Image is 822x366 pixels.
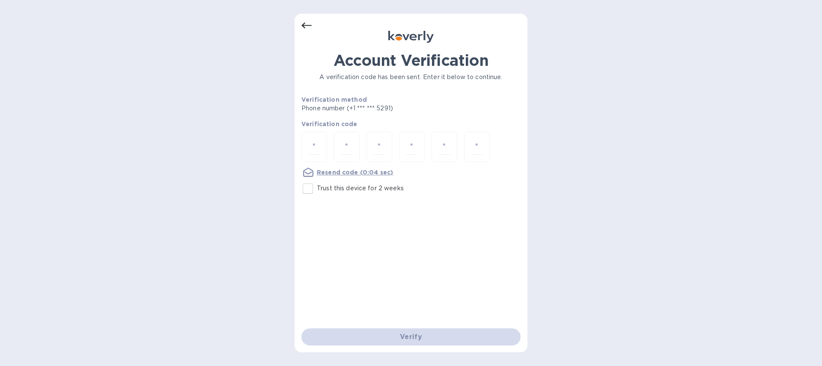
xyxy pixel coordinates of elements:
[301,51,521,69] h1: Account Verification
[301,104,459,113] p: Phone number (+1 *** *** 5291)
[317,169,393,176] u: Resend code (0:04 sec)
[301,120,521,128] p: Verification code
[301,96,367,103] b: Verification method
[317,184,404,193] p: Trust this device for 2 weeks
[301,73,521,82] p: A verification code has been sent. Enter it below to continue.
